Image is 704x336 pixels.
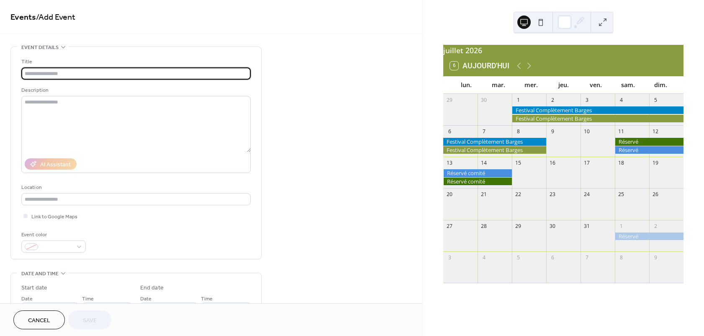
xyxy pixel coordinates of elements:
[443,138,546,145] div: Festival Complètement Barges
[645,76,677,93] div: dim.
[549,191,556,198] div: 23
[515,128,522,135] div: 8
[443,45,683,56] div: juillet 2026
[140,284,164,292] div: End date
[512,106,683,114] div: Festival Complètement Barges
[36,9,75,26] span: / Add Event
[615,138,683,145] div: Réservé
[615,233,683,240] div: Réservé
[512,115,683,122] div: Festival Complètement Barges
[583,254,591,261] div: 7
[21,269,59,278] span: Date and time
[618,222,625,230] div: 1
[450,76,482,93] div: lun.
[549,96,556,103] div: 2
[547,76,579,93] div: jeu.
[10,9,36,26] a: Events
[549,128,556,135] div: 9
[28,316,50,325] span: Cancel
[21,295,33,303] span: Date
[21,284,47,292] div: Start date
[443,146,546,154] div: Festival Complètement Barges
[443,169,512,177] div: Réservé comité
[583,96,591,103] div: 3
[446,254,453,261] div: 3
[618,96,625,103] div: 4
[615,146,683,154] div: Réservé
[140,295,152,303] span: Date
[583,191,591,198] div: 24
[446,128,453,135] div: 6
[21,230,84,239] div: Event color
[515,254,522,261] div: 5
[21,43,59,52] span: Event details
[652,160,659,167] div: 19
[480,96,488,103] div: 30
[483,76,515,93] div: mar.
[652,222,659,230] div: 2
[515,160,522,167] div: 15
[580,76,612,93] div: ven.
[21,57,249,66] div: Title
[480,160,488,167] div: 14
[480,254,488,261] div: 4
[82,295,94,303] span: Time
[480,222,488,230] div: 28
[618,254,625,261] div: 8
[446,96,453,103] div: 29
[31,212,77,221] span: Link to Google Maps
[480,191,488,198] div: 21
[549,160,556,167] div: 16
[652,191,659,198] div: 26
[480,128,488,135] div: 7
[21,183,249,192] div: Location
[612,76,644,93] div: sam.
[515,222,522,230] div: 29
[618,160,625,167] div: 18
[652,254,659,261] div: 9
[515,96,522,103] div: 1
[549,222,556,230] div: 30
[618,128,625,135] div: 11
[447,59,512,72] button: 6Aujourd'hui
[652,96,659,103] div: 5
[515,76,547,93] div: mer.
[583,160,591,167] div: 17
[549,254,556,261] div: 6
[583,222,591,230] div: 31
[583,128,591,135] div: 10
[515,191,522,198] div: 22
[13,310,65,329] button: Cancel
[652,128,659,135] div: 12
[618,191,625,198] div: 25
[21,86,249,95] div: Description
[446,160,453,167] div: 13
[446,191,453,198] div: 20
[201,295,213,303] span: Time
[443,178,512,185] div: Réservé comité
[446,222,453,230] div: 27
